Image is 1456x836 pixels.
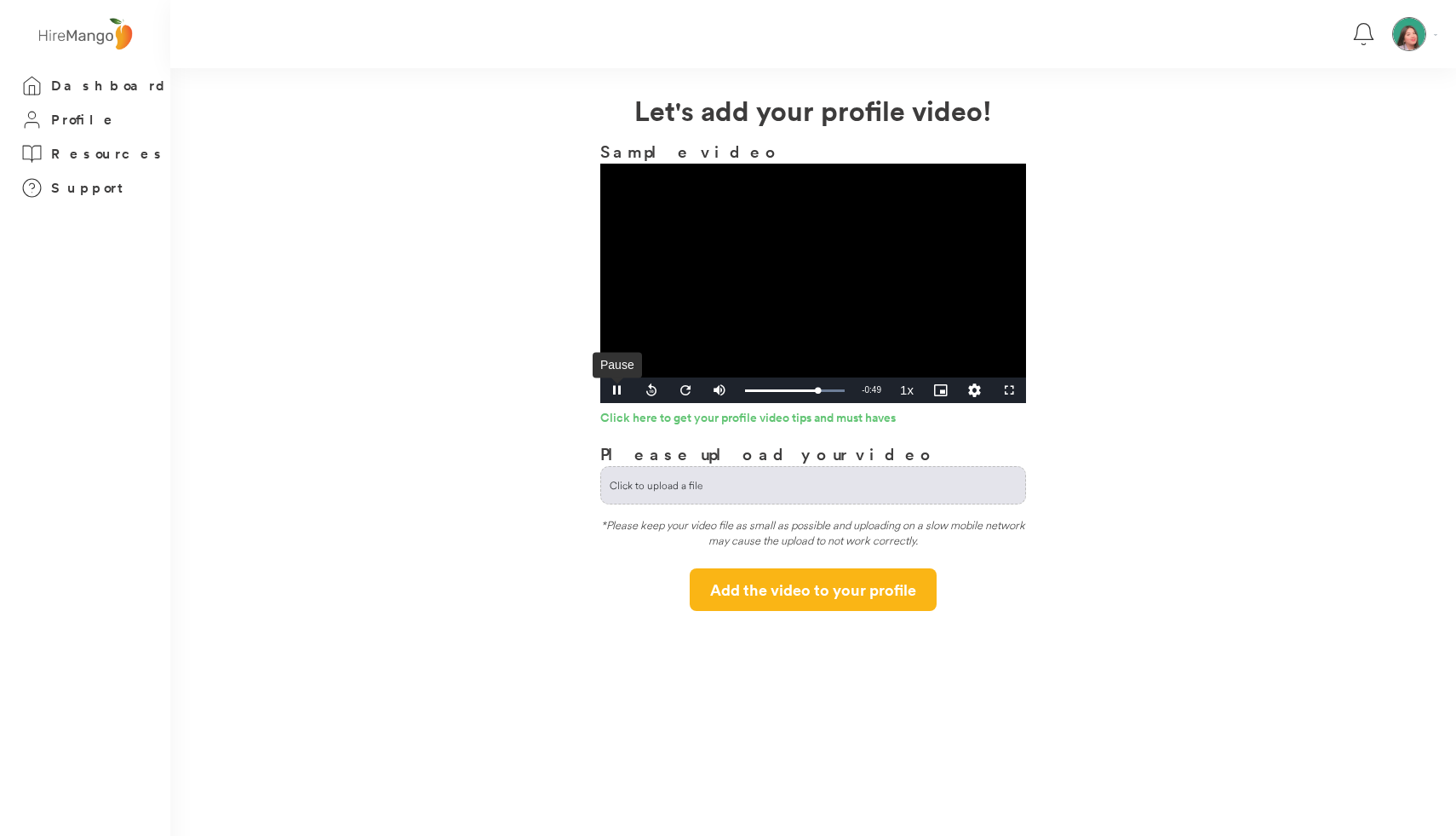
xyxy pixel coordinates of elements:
h3: Sample video [600,139,1026,164]
button: Add the video to your profile [690,568,937,611]
h3: Dashboard [51,75,170,96]
div: Quality Levels [958,378,992,403]
div: Progress Bar [745,389,845,392]
a: Click here to get your profile video tips and must haves [600,412,1026,429]
div: *Please keep your video file as small as possible and uploading on a slow mobile network may caus... [600,517,1026,556]
span: 0:49 [865,385,881,395]
h3: Resources [51,143,166,164]
h3: Support [51,177,131,199]
img: Vector [1434,34,1437,36]
h3: Please upload your video [600,441,937,466]
img: logo%20-%20hiremango%20gray.png [33,14,137,55]
h2: Let's add your profile video! [170,89,1456,130]
h3: Profile [51,109,118,130]
div: Video Player [600,164,1026,403]
img: Sammy%20Miclat.JPG.png [1393,18,1425,50]
span: - [862,385,864,395]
